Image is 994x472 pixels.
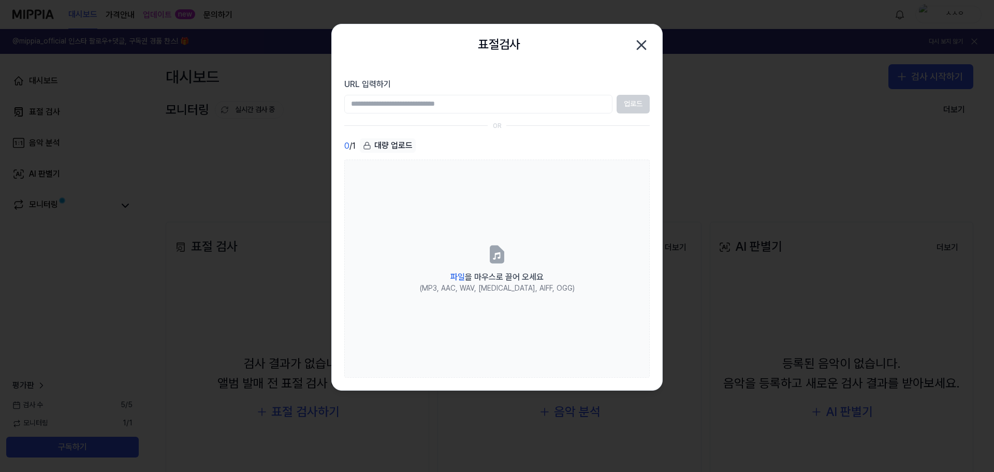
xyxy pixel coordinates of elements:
[344,140,349,152] span: 0
[420,283,575,294] div: (MP3, AAC, WAV, [MEDICAL_DATA], AIFF, OGG)
[493,122,502,131] div: OR
[478,35,520,54] h2: 표절검사
[450,272,465,282] span: 파일
[450,272,544,282] span: 을 마우스로 끌어 오세요
[344,138,356,153] div: / 1
[344,78,650,91] label: URL 입력하기
[360,138,416,153] button: 대량 업로드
